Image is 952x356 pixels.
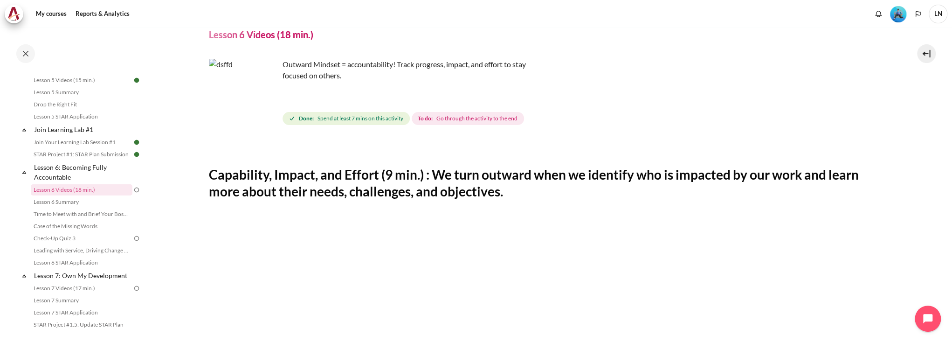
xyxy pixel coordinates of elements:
a: Reports & Analytics [72,5,133,23]
span: Collapse [20,168,29,177]
a: My courses [33,5,70,23]
a: STAR Project #1: STAR Plan Submission [31,149,132,160]
a: Lesson 5 STAR Application [31,111,132,122]
h2: Capability, Impact, and Effort (9 min.) : We turn outward when we identify who is impacted by our... [209,166,886,200]
img: To do [132,284,141,293]
a: Case of the Missing Words [31,221,132,232]
a: Lesson 5 Videos (15 min.) [31,75,132,86]
a: Lesson 6 Summary [31,196,132,208]
a: Check-Up Quiz 3 [31,233,132,244]
a: Lesson 6: Becoming Fully Accountable [33,161,132,183]
img: Done [132,76,141,84]
span: Go through the activity to the end [436,114,517,123]
a: Time to Meet with and Brief Your Boss #1 [31,209,132,220]
a: Lesson 6 STAR Application [31,257,132,268]
img: Done [132,150,141,159]
img: To do [132,234,141,243]
a: Lesson 6 Videos (18 min.) [31,184,132,195]
strong: Done: [299,114,314,123]
img: Level #3 [890,6,906,22]
img: Architeck [7,7,21,21]
strong: To do: [418,114,433,123]
a: Join Your Learning Lab Session #1 [31,137,132,148]
img: dsffd [209,59,279,129]
a: Lesson 7 Summary [31,295,132,306]
a: Leading with Service, Driving Change (Pucknalin's Story) [31,245,132,256]
a: Lesson 5 Summary [31,87,132,98]
div: Level #3 [890,5,906,22]
a: Join Learning Lab #1 [33,123,132,136]
a: Drop the Right Fit [31,99,132,110]
a: Lesson 7 STAR Application [31,307,132,318]
p: Outward Mindset = accountability! Track progress, impact, and effort to stay focused on others. [209,59,535,81]
h4: Lesson 6 Videos (18 min.) [209,28,313,41]
a: Lesson 7: Own My Development [33,269,132,282]
a: STAR Project #1.5: Update STAR Plan [31,319,132,330]
a: Level #3 [886,5,910,22]
img: Done [132,138,141,147]
span: Collapse [20,271,29,280]
a: User menu [929,5,947,23]
span: LN [929,5,947,23]
span: Spend at least 7 mins on this activity [317,114,403,123]
a: Architeck Architeck [5,5,28,23]
img: To do [132,186,141,194]
button: Languages [911,7,925,21]
a: Lesson 7 Videos (17 min.) [31,283,132,294]
span: Collapse [20,125,29,134]
div: Show notification window with no new notifications [871,7,885,21]
div: Completion requirements for Lesson 6 Videos (18 min.) [283,110,526,127]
